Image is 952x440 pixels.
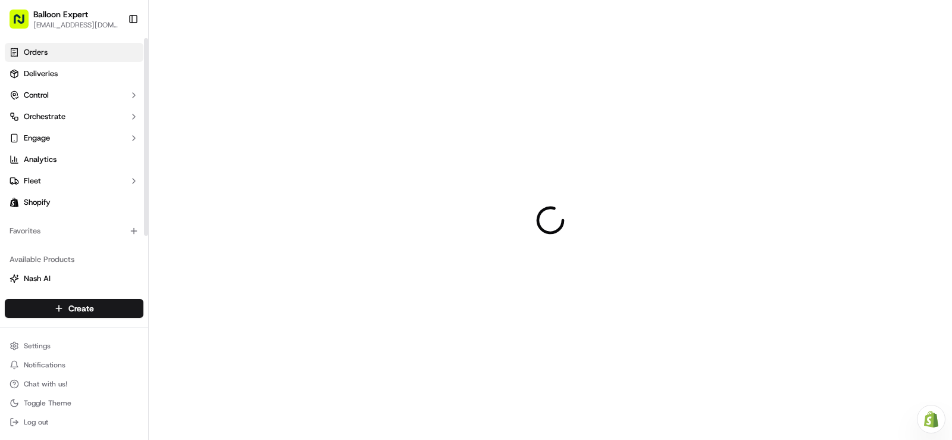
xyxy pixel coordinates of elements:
span: Shopify [24,197,51,208]
span: Orders [24,47,48,58]
div: Start new chat [54,114,195,126]
a: Powered byPylon [84,263,144,272]
span: Create [68,302,94,314]
span: Fleet [24,176,41,186]
button: Log out [5,414,143,430]
div: We're available if you need us! [54,126,164,135]
button: Settings [5,338,143,354]
span: Settings [24,341,51,351]
div: Available Products [5,250,143,269]
input: Got a question? Start typing here... [31,77,214,89]
span: Engage [24,133,50,143]
button: Start new chat [202,117,217,132]
span: Toggle Theme [24,398,71,408]
button: Balloon Expert [33,8,88,20]
a: 📗Knowledge Base [7,229,96,251]
span: Analytics [24,154,57,165]
a: Analytics [5,150,143,169]
div: 💻 [101,235,110,245]
span: API Documentation [112,234,191,246]
span: • [99,185,103,194]
p: Welcome 👋 [12,48,217,67]
button: Engage [5,129,143,148]
button: Nash AI [5,269,143,288]
button: Toggle Theme [5,395,143,411]
div: Past conversations [12,155,80,164]
button: Orchestrate [5,107,143,126]
button: Create [5,299,143,318]
div: 📗 [12,235,21,245]
button: [EMAIL_ADDRESS][DOMAIN_NAME] [33,20,118,30]
a: Nash AI [10,273,139,284]
button: Notifications [5,357,143,373]
a: 💻API Documentation [96,229,196,251]
a: Deliveries [5,64,143,83]
img: 8016278978528_b943e370aa5ada12b00a_72.png [25,114,46,135]
img: 1736555255976-a54dd68f-1ca7-489b-9aae-adbdc363a1c4 [24,185,33,195]
a: Shopify [5,193,143,212]
span: Pylon [118,263,144,272]
span: [DATE] [105,185,130,194]
span: Control [24,90,49,101]
button: Chat with us! [5,376,143,392]
span: Nash AI [24,273,51,284]
span: Deliveries [24,68,58,79]
span: Knowledge Base [24,234,91,246]
span: Notifications [24,360,65,370]
a: Orders [5,43,143,62]
button: Fleet [5,171,143,191]
button: Control [5,86,143,105]
span: [PERSON_NAME] [37,185,96,194]
button: See all [184,152,217,167]
span: Orchestrate [24,111,65,122]
div: Favorites [5,221,143,241]
button: Balloon Expert[EMAIL_ADDRESS][DOMAIN_NAME] [5,5,123,33]
img: 1736555255976-a54dd68f-1ca7-489b-9aae-adbdc363a1c4 [12,114,33,135]
img: Nash [12,12,36,36]
img: Brigitte Vinadas [12,173,31,192]
span: Chat with us! [24,379,67,389]
span: Log out [24,417,48,427]
img: Shopify logo [10,198,19,207]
